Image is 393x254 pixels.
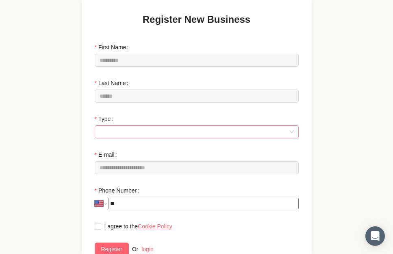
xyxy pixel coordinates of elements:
[95,161,299,174] input: E-mail
[95,41,132,54] label: First Name
[132,245,139,254] div: Or
[95,77,132,90] label: Last Name
[101,222,176,231] span: I agree to the
[141,246,154,252] a: login
[95,184,143,197] label: Phone Number
[95,90,299,103] input: Last Name
[101,245,122,254] span: Register
[95,54,299,67] input: First Name
[138,223,172,230] a: Cookie Policy
[95,112,117,125] label: Type
[365,226,385,246] div: Open Intercom Messenger
[143,13,250,26] h3: Register New Business
[109,198,298,209] input: Phone Number
[95,148,120,161] label: E-mail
